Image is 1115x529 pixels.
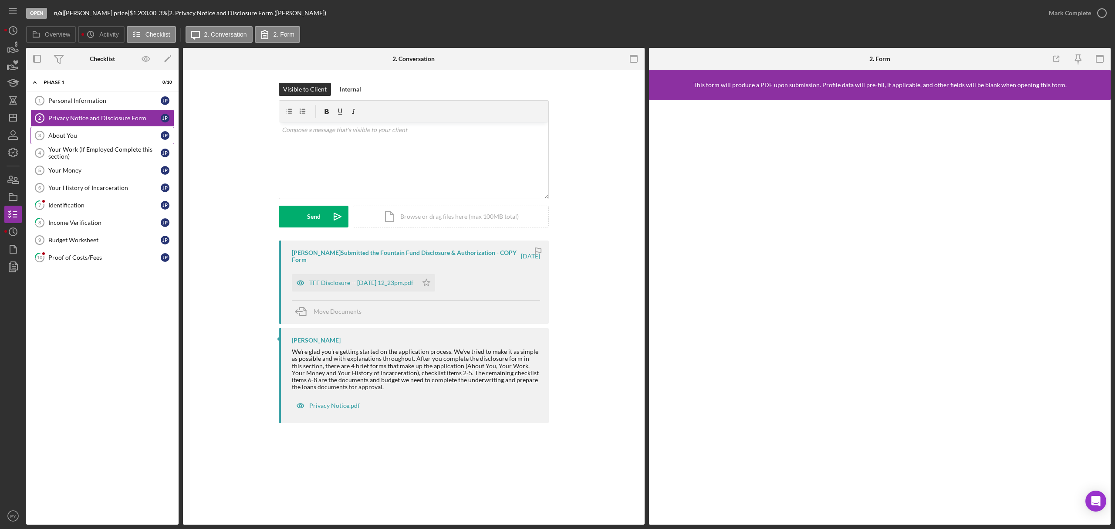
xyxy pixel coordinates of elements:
div: j p [161,131,169,140]
button: Send [279,206,348,227]
label: Overview [45,31,70,38]
label: Activity [99,31,118,38]
button: Checklist [127,26,176,43]
div: Privacy Notice.pdf [309,402,360,409]
div: 0 / 10 [156,80,172,85]
a: 8Income Verificationjp [30,214,174,231]
div: Proof of Costs/Fees [48,254,161,261]
div: Mark Complete [1049,4,1091,22]
div: This form will produce a PDF upon submission. Profile data will pre-fill, if applicable, and othe... [693,81,1067,88]
div: Income Verification [48,219,161,226]
div: j p [161,218,169,227]
div: 3 % [159,10,167,17]
a: 10Proof of Costs/Feesjp [30,249,174,266]
div: $1,200.00 [129,10,159,17]
div: We're glad you're getting started on the application process. We've tried to make it as simple as... [292,348,540,390]
div: TFF Disclosure -- [DATE] 12_23pm.pdf [309,279,413,286]
button: TFF Disclosure -- [DATE] 12_23pm.pdf [292,274,435,292]
div: [PERSON_NAME] Submitted the Fountain Fund Disclosure & Authorization - COPY Form [292,249,520,263]
a: 4Your Work (If Employed Complete this section)jp [30,144,174,162]
button: Visible to Client [279,83,331,96]
div: Send [307,206,321,227]
div: Visible to Client [283,83,327,96]
div: [PERSON_NAME] price | [64,10,129,17]
div: Open [26,8,47,19]
div: 2. Conversation [392,55,435,62]
div: Internal [340,83,361,96]
div: | 2. Privacy Notice and Disclosure Form ([PERSON_NAME]) [167,10,326,17]
tspan: 4 [38,150,41,156]
time: 2025-07-30 16:24 [521,253,540,260]
div: j p [161,253,169,262]
div: Open Intercom Messenger [1085,491,1106,512]
button: Activity [78,26,124,43]
tspan: 8 [38,220,41,225]
div: j p [161,183,169,192]
a: 1Personal Informationjp [30,92,174,109]
tspan: 9 [38,237,41,243]
div: Your Work (If Employed Complete this section) [48,146,161,160]
a: 9Budget Worksheetjp [30,231,174,249]
label: Checklist [145,31,170,38]
div: Your History of Incarceration [48,184,161,191]
div: Identification [48,202,161,209]
iframe: Lenderfit form [658,109,1103,516]
b: n/a [54,9,62,17]
tspan: 7 [38,202,41,208]
a: 3About Youjp [30,127,174,144]
div: Phase 1 [44,80,150,85]
div: j p [161,201,169,210]
a: 5Your Moneyjp [30,162,174,179]
div: [PERSON_NAME] [292,337,341,344]
tspan: 3 [38,133,41,138]
a: 7Identificationjp [30,197,174,214]
button: PY [4,507,22,525]
div: j p [161,96,169,105]
tspan: 6 [38,185,41,190]
button: Mark Complete [1040,4,1111,22]
div: | [54,10,64,17]
div: j p [161,114,169,122]
div: Budget Worksheet [48,237,161,244]
button: Move Documents [292,301,370,322]
div: j p [161,236,169,244]
div: j p [161,166,169,175]
tspan: 1 [38,98,41,103]
text: PY [10,514,16,519]
button: Privacy Notice.pdf [292,397,364,414]
span: Move Documents [314,308,362,315]
label: 2. Form [274,31,294,38]
a: 6Your History of Incarcerationjp [30,179,174,197]
div: 2. Form [869,55,890,62]
tspan: 10 [37,254,43,260]
div: Personal Information [48,97,161,104]
button: Internal [335,83,365,96]
button: 2. Form [255,26,300,43]
div: Your Money [48,167,161,174]
div: Checklist [90,55,115,62]
button: 2. Conversation [186,26,253,43]
button: Overview [26,26,76,43]
div: j p [161,149,169,157]
div: About You [48,132,161,139]
a: 2Privacy Notice and Disclosure Formjp [30,109,174,127]
div: Privacy Notice and Disclosure Form [48,115,161,122]
tspan: 5 [38,168,41,173]
label: 2. Conversation [204,31,247,38]
tspan: 2 [38,115,41,121]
